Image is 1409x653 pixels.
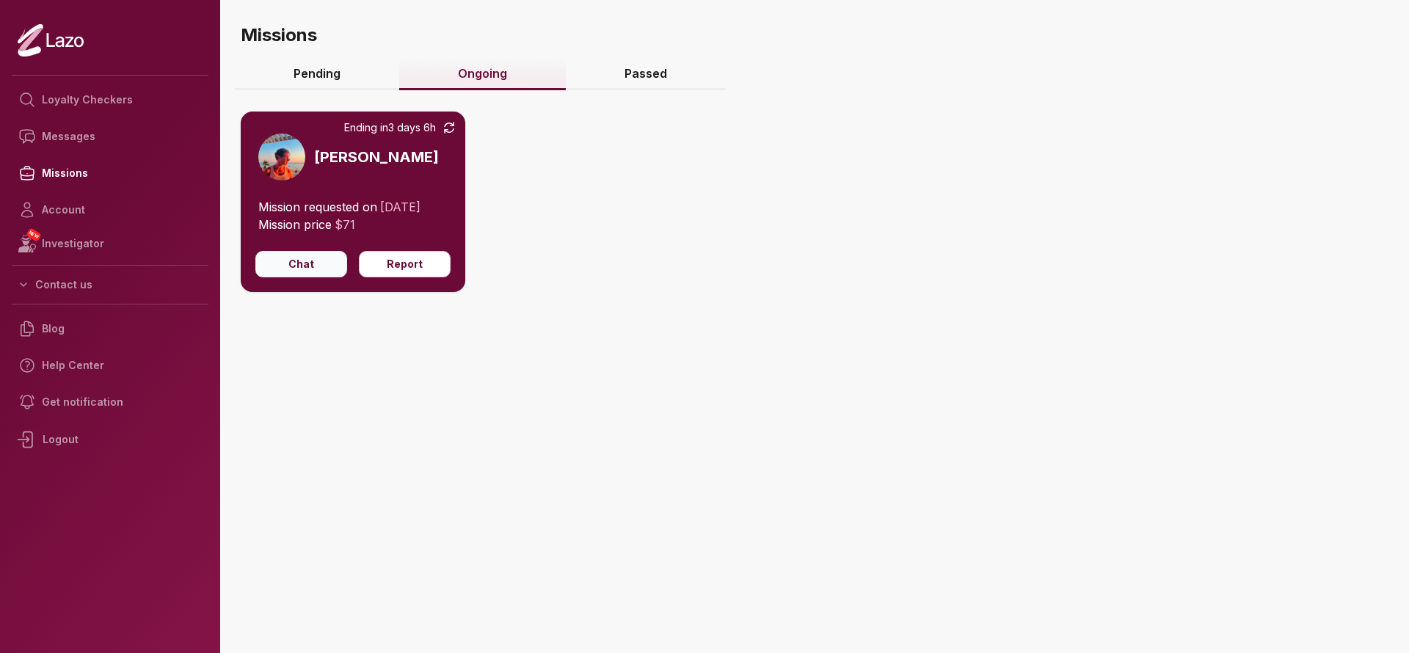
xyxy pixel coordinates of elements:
a: Loyalty Checkers [12,81,208,118]
a: Messages [12,118,208,155]
h3: [PERSON_NAME] [314,147,439,167]
button: Report [359,251,451,277]
span: NEW [26,227,42,242]
a: Get notification [12,384,208,420]
span: Mission price [258,217,332,232]
img: 9ba0a6e0-1f09-410a-9cee-ff7e8a12c161 [258,134,305,180]
a: Missions [12,155,208,191]
a: NEWInvestigator [12,228,208,259]
a: Blog [12,310,208,347]
a: Help Center [12,347,208,384]
span: [DATE] [380,200,420,214]
button: Contact us [12,271,208,298]
a: Account [12,191,208,228]
a: Ongoing [399,59,566,90]
span: $ 71 [335,217,355,232]
span: Ending in 3 days 6h [344,120,436,135]
a: Pending [235,59,399,90]
div: Logout [12,420,208,459]
button: Chat [255,251,347,277]
a: Passed [566,59,726,90]
span: Mission requested on [258,200,377,214]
